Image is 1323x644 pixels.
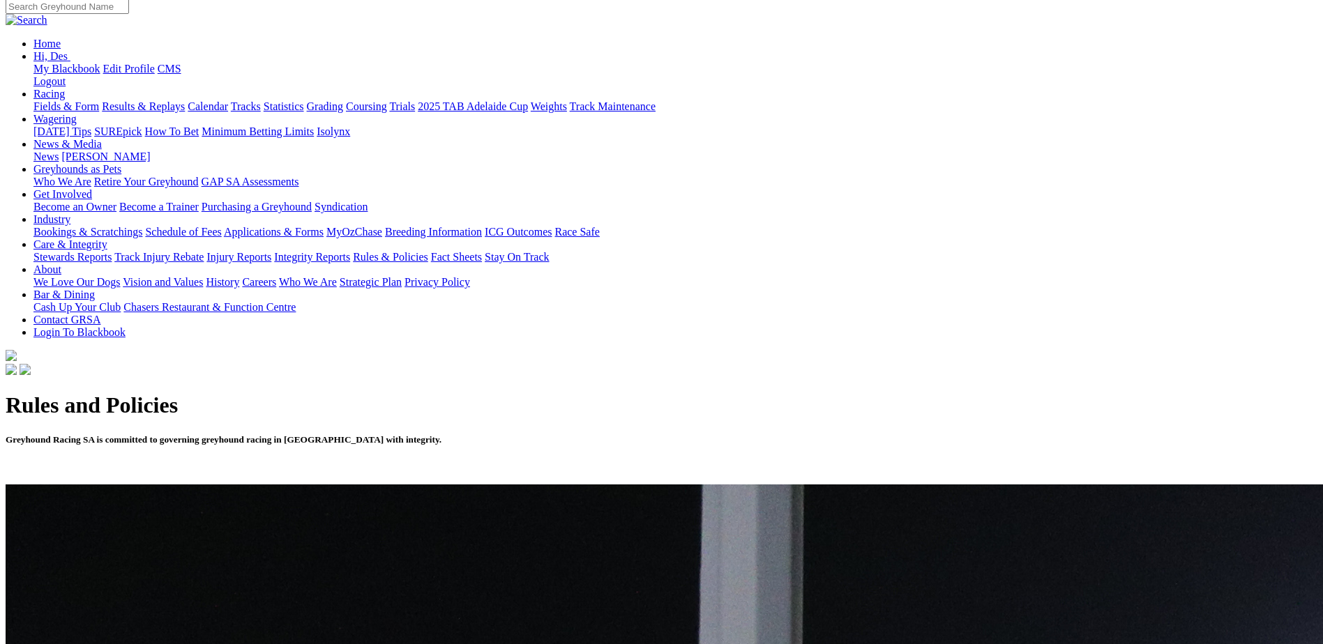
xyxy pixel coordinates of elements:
a: Breeding Information [385,226,482,238]
a: We Love Our Dogs [33,276,120,288]
a: Who We Are [33,176,91,187]
a: Strategic Plan [340,276,402,288]
a: 2025 TAB Adelaide Cup [418,100,528,112]
a: ICG Outcomes [485,226,552,238]
a: MyOzChase [326,226,382,238]
a: Minimum Betting Limits [202,125,314,137]
a: Syndication [315,201,368,213]
a: Results & Replays [102,100,185,112]
a: SUREpick [94,125,142,137]
a: Edit Profile [103,63,155,75]
a: Who We Are [279,276,337,288]
a: Care & Integrity [33,238,107,250]
a: Get Involved [33,188,92,200]
a: Hi, Des [33,50,70,62]
a: Privacy Policy [405,276,470,288]
a: Vision and Values [123,276,203,288]
a: Injury Reports [206,251,271,263]
a: News [33,151,59,162]
div: Wagering [33,125,1317,138]
a: Calendar [188,100,228,112]
a: Grading [307,100,343,112]
div: About [33,276,1317,289]
a: [PERSON_NAME] [61,151,150,162]
a: GAP SA Assessments [202,176,299,187]
a: Cash Up Your Club [33,301,121,313]
div: Care & Integrity [33,251,1317,263]
a: Login To Blackbook [33,326,126,338]
a: Home [33,38,61,49]
div: Hi, Des [33,63,1317,88]
a: Weights [531,100,567,112]
a: Track Injury Rebate [114,251,204,263]
a: CMS [158,63,181,75]
a: Logout [33,75,66,87]
div: Greyhounds as Pets [33,176,1317,188]
a: Schedule of Fees [145,226,221,238]
a: Greyhounds as Pets [33,163,121,175]
a: How To Bet [145,125,199,137]
a: Industry [33,213,70,225]
a: Isolynx [317,125,350,137]
a: Bar & Dining [33,289,95,300]
div: Get Involved [33,201,1317,213]
a: History [206,276,239,288]
a: Fields & Form [33,100,99,112]
a: Become an Owner [33,201,116,213]
a: News & Media [33,138,102,150]
a: Wagering [33,113,77,125]
div: Racing [33,100,1317,113]
a: My Blackbook [33,63,100,75]
div: Industry [33,226,1317,238]
a: Retire Your Greyhound [94,176,199,187]
a: Contact GRSA [33,314,100,325]
img: twitter.svg [20,364,31,375]
a: Statistics [264,100,304,112]
span: Hi, Des [33,50,68,62]
a: Rules & Policies [353,251,428,263]
a: Purchasing a Greyhound [202,201,312,213]
a: Become a Trainer [119,201,199,213]
div: News & Media [33,151,1317,163]
div: Bar & Dining [33,301,1317,314]
a: Integrity Reports [274,251,350,263]
a: Stewards Reports [33,251,112,263]
img: facebook.svg [6,364,17,375]
h5: Greyhound Racing SA is committed to governing greyhound racing in [GEOGRAPHIC_DATA] with integrity. [6,434,1317,445]
a: Careers [242,276,276,288]
h1: Rules and Policies [6,392,1317,418]
a: Fact Sheets [431,251,482,263]
a: Racing [33,88,65,100]
a: Chasers Restaurant & Function Centre [123,301,296,313]
a: Applications & Forms [224,226,324,238]
img: logo-grsa-white.png [6,350,17,361]
a: [DATE] Tips [33,125,91,137]
a: Stay On Track [485,251,549,263]
a: Coursing [346,100,387,112]
img: Search [6,14,47,26]
a: Race Safe [554,226,599,238]
a: Bookings & Scratchings [33,226,142,238]
a: About [33,263,61,275]
a: Tracks [231,100,261,112]
a: Trials [389,100,415,112]
a: Track Maintenance [570,100,656,112]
